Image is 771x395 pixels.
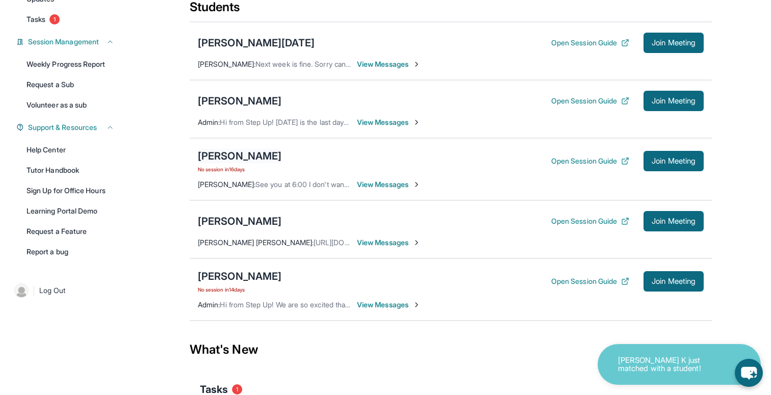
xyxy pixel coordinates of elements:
span: Next week is fine. Sorry can you tell me our schedule so I can write it down? Thank you. [255,60,539,68]
span: View Messages [357,238,421,248]
button: Open Session Guide [551,96,629,106]
a: Learning Portal Demo [20,202,120,220]
div: What's New [190,327,712,372]
span: View Messages [357,179,421,190]
span: Tasks [27,14,45,24]
a: Tasks1 [20,10,120,29]
a: |Log Out [10,279,120,302]
a: Sign Up for Office Hours [20,181,120,200]
div: [PERSON_NAME] [198,269,281,283]
img: Chevron-Right [413,301,421,309]
div: [PERSON_NAME] [198,94,281,108]
span: 1 [232,384,242,394]
button: Open Session Guide [551,276,629,286]
span: Log Out [39,285,66,296]
button: Open Session Guide [551,216,629,226]
div: [PERSON_NAME] [198,214,281,228]
span: No session in 14 days [198,285,281,294]
button: Join Meeting [644,211,704,231]
span: View Messages [357,300,421,310]
span: Admin : [198,300,220,309]
img: Chevron-Right [413,60,421,68]
span: [PERSON_NAME] : [198,60,255,68]
span: Join Meeting [652,98,696,104]
button: Support & Resources [24,122,114,133]
span: 1 [49,14,60,24]
p: [PERSON_NAME] K just matched with a student! [618,356,720,373]
a: Report a bug [20,243,120,261]
img: Chevron-Right [413,118,421,126]
span: View Messages [357,117,421,127]
div: [PERSON_NAME] [198,149,281,163]
span: [URL][DOMAIN_NAME] [314,238,387,247]
button: Join Meeting [644,151,704,171]
button: Open Session Guide [551,156,629,166]
img: Chevron-Right [413,239,421,247]
span: [PERSON_NAME] : [198,180,255,189]
span: Support & Resources [28,122,97,133]
button: chat-button [735,359,763,387]
span: | [33,284,35,297]
span: Admin : [198,118,220,126]
button: Join Meeting [644,33,704,53]
span: No session in 16 days [198,165,281,173]
a: Request a Feature [20,222,120,241]
a: Tutor Handbook [20,161,120,179]
button: Session Management [24,37,114,47]
img: Chevron-Right [413,180,421,189]
span: Join Meeting [652,40,696,46]
a: Weekly Progress Report [20,55,120,73]
button: Open Session Guide [551,38,629,48]
span: Join Meeting [652,158,696,164]
button: Join Meeting [644,91,704,111]
a: Request a Sub [20,75,120,94]
span: Session Management [28,37,99,47]
span: Join Meeting [652,218,696,224]
div: [PERSON_NAME][DATE] [198,36,315,50]
span: See you at 6:00 I don't want to interrupt your class session that's in progress no further. [255,180,538,189]
a: Volunteer as a sub [20,96,120,114]
button: Join Meeting [644,271,704,292]
a: Help Center [20,141,120,159]
span: Join Meeting [652,278,696,284]
span: View Messages [357,59,421,69]
img: user-img [14,283,29,298]
span: [PERSON_NAME] [PERSON_NAME] : [198,238,314,247]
